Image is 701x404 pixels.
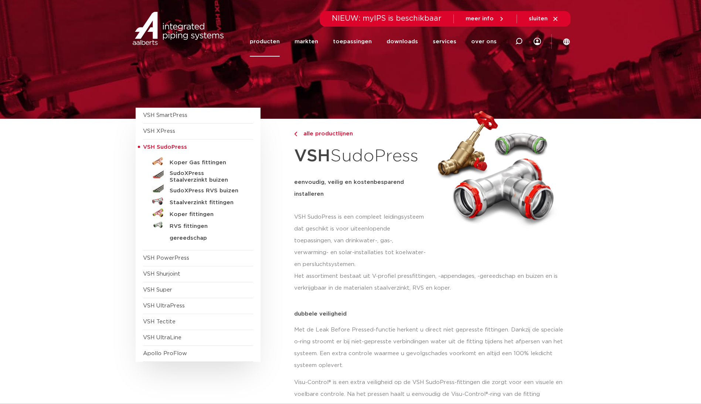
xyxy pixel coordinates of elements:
[143,219,253,231] a: RVS fittingen
[143,271,180,277] a: VSH Shurjoint
[534,27,541,57] div: my IPS
[143,287,172,293] a: VSH Super
[143,207,253,219] a: Koper fittingen
[143,167,253,184] a: SudoXPress Staalverzinkt buizen
[250,27,280,57] a: producten
[294,132,297,137] img: chevron-right.svg
[294,148,330,165] strong: VSH
[433,27,456,57] a: services
[294,129,428,138] a: alle productlijnen
[170,211,243,218] h5: Koper fittingen
[170,199,243,206] h5: Staalverzinkt fittingen
[170,170,243,184] h5: SudoXPress Staalverzinkt buizen
[299,131,353,137] span: alle productlijnen
[466,16,494,21] span: meer info
[143,351,187,356] a: Apollo ProFlow
[143,195,253,207] a: Staalverzinkt fittingen
[387,27,418,57] a: downloads
[170,235,243,242] h5: gereedschap
[294,311,566,317] p: dubbele veiligheid
[466,16,505,22] a: meer info
[170,188,243,194] h5: SudoXPress RVS buizen
[143,128,175,134] a: VSH XPress
[295,27,318,57] a: markten
[250,27,497,57] nav: Menu
[529,16,559,22] a: sluiten
[143,144,187,150] span: VSH SudoPress
[143,335,181,340] a: VSH UltraLine
[529,16,548,21] span: sluiten
[294,142,428,171] h1: SudoPress
[170,223,243,230] h5: RVS fittingen
[143,319,176,324] a: VSH Tectite
[294,179,404,197] strong: eenvoudig, veilig en kostenbesparend installeren
[143,255,189,261] a: VSH PowerPress
[143,112,187,118] a: VSH SmartPress
[143,231,253,243] a: gereedschap
[143,184,253,195] a: SudoXPress RVS buizen
[143,155,253,167] a: Koper Gas fittingen
[333,27,372,57] a: toepassingen
[471,27,497,57] a: over ons
[294,211,428,270] p: VSH SudoPress is een compleet leidingsysteem dat geschikt is voor uiteenlopende toepassingen, van...
[332,15,442,22] span: NIEUW: myIPS is beschikbaar
[294,324,566,371] p: Met de Leak Before Pressed-functie herkent u direct niet gepresste fittingen. Dankzij de speciale...
[294,270,566,294] p: Het assortiment bestaat uit V-profiel pressfittingen, -appendages, -gereedschap en buizen en is v...
[170,159,243,166] h5: Koper Gas fittingen
[143,303,185,309] a: VSH UltraPress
